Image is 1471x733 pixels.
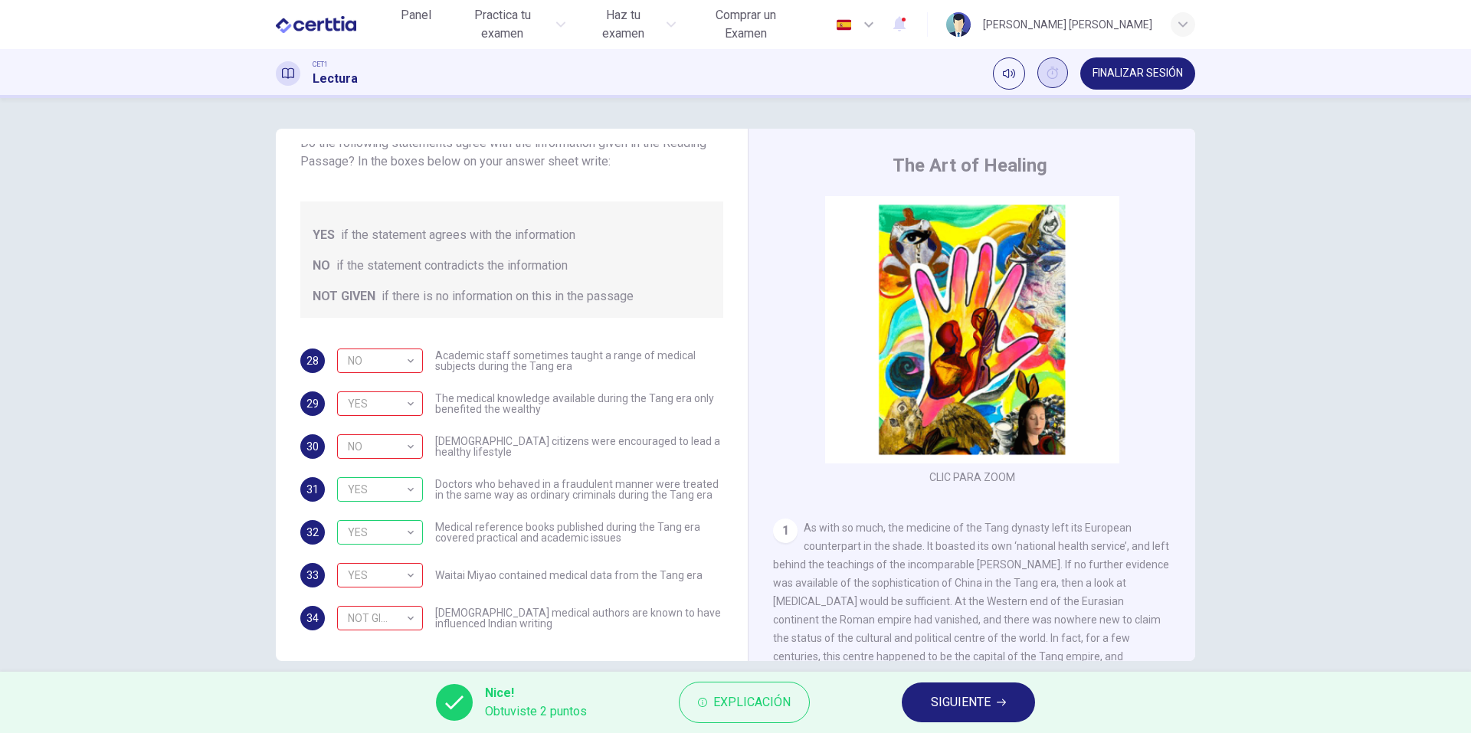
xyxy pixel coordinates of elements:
h4: The Art of Healing [893,153,1047,178]
span: YES [313,226,335,244]
div: NO [337,339,418,383]
a: CERTTIA logo [276,9,392,40]
span: 28 [306,355,319,366]
span: Academic staff sometimes taught a range of medical subjects during the Tang era [435,350,723,371]
span: Do the following statements agree with the information given in the Reading Passage? In the boxes... [300,134,723,171]
span: [DEMOGRAPHIC_DATA] citizens were encouraged to lead a healthy lifestyle [435,436,723,457]
span: SIGUIENTE [931,692,991,713]
div: Mostrar [1037,57,1068,90]
div: YES [337,477,423,502]
div: YES [337,349,423,373]
h1: Lectura [313,70,358,88]
div: YES [337,554,418,597]
span: Practica tu examen [453,6,552,43]
span: CET1 [313,59,328,70]
div: YES [337,520,423,545]
div: YES [337,511,418,555]
span: NOT GIVEN [313,287,375,306]
button: Practica tu examen [447,2,572,47]
a: Panel [392,2,441,47]
span: 32 [306,527,319,538]
span: Waitai Miyao contained medical data from the Tang era [435,570,703,581]
div: NOT GIVEN [337,597,418,640]
div: NOT GIVEN [337,434,423,459]
span: Comprar un Examen [694,6,798,43]
img: es [834,19,853,31]
span: 29 [306,398,319,409]
span: Haz tu examen [584,6,661,43]
span: if the statement contradicts the information [336,257,568,275]
span: 30 [306,441,319,452]
img: CERTTIA logo [276,9,356,40]
span: Nice! [485,684,587,702]
span: FINALIZAR SESIÓN [1093,67,1183,80]
span: Panel [401,6,431,25]
img: Profile picture [946,12,971,37]
button: Haz tu examen [578,2,681,47]
div: YES [337,382,418,426]
span: As with so much, the medicine of the Tang dynasty left its European counterpart in the shade. It ... [773,522,1169,718]
button: SIGUIENTE [902,682,1035,722]
div: NO [337,391,423,416]
button: Comprar un Examen [688,2,804,47]
span: Explicación [713,692,791,713]
span: The medical knowledge available during the Tang era only benefited the wealthy [435,393,723,414]
span: 34 [306,613,319,623]
div: [PERSON_NAME] [PERSON_NAME] [983,15,1152,34]
div: Silenciar [993,57,1025,90]
button: Explicación [679,682,810,723]
span: if there is no information on this in the passage [382,287,634,306]
button: FINALIZAR SESIÓN [1080,57,1195,90]
span: Medical reference books published during the Tang era covered practical and academic issues [435,522,723,543]
div: NOT GIVEN [337,563,423,587]
button: Panel [392,2,441,29]
div: 1 [773,519,798,543]
span: NO [313,257,330,275]
span: [DEMOGRAPHIC_DATA] medical authors are known to have influenced Indian writing [435,607,723,629]
div: NO [337,606,423,630]
div: YES [337,468,418,512]
span: 33 [306,570,319,581]
span: Obtuviste 2 puntos [485,702,587,721]
span: if the statement agrees with the information [341,226,575,244]
span: Doctors who behaved in a fraudulent manner were treated in the same way as ordinary criminals dur... [435,479,723,500]
span: 31 [306,484,319,495]
div: NO [337,425,418,469]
